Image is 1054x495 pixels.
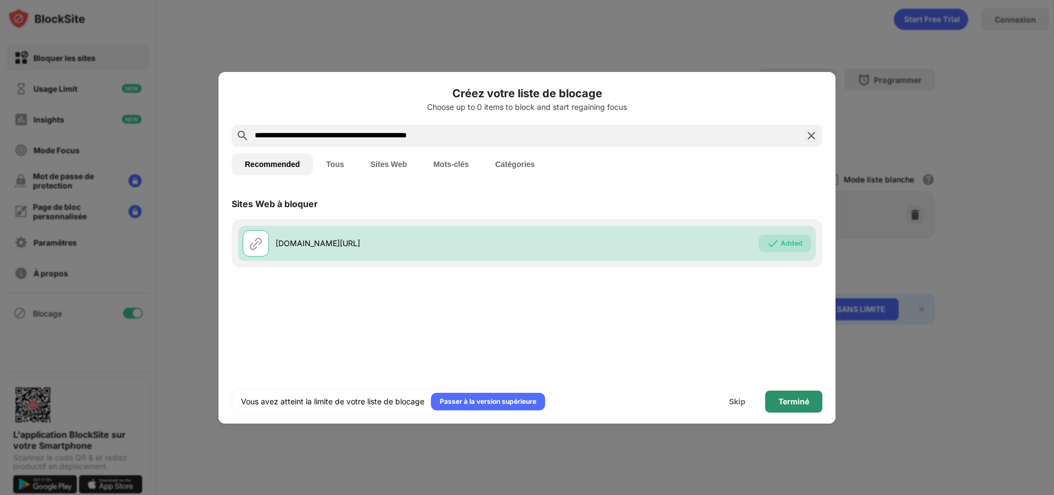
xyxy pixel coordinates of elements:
[232,198,318,209] div: Sites Web à bloquer
[313,153,357,175] button: Tous
[241,396,424,407] div: Vous avez atteint la limite de votre liste de blocage
[232,153,313,175] button: Recommended
[781,238,803,249] div: Added
[440,396,536,407] div: Passer à la version supérieure
[482,153,548,175] button: Catégories
[778,397,809,406] div: Terminé
[249,237,262,250] img: url.svg
[805,129,818,142] img: search-close
[236,129,249,142] img: search.svg
[357,153,421,175] button: Sites Web
[729,397,745,406] div: Skip
[276,237,527,249] div: [DOMAIN_NAME][URL]
[232,103,822,112] div: Choose up to 0 items to block and start regaining focus
[232,85,822,102] h6: Créez votre liste de blocage
[420,153,482,175] button: Mots-clés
